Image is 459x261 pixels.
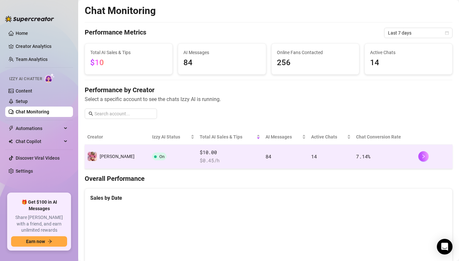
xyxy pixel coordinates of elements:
span: Chat Copilot [16,136,62,147]
span: On [159,154,165,159]
h4: Overall Performance [85,174,452,183]
span: Earn now [26,239,45,244]
span: Automations [16,123,62,134]
a: Setup [16,99,28,104]
span: Select a specific account to see the chats Izzy AI is running. [85,95,452,103]
th: Chat Conversion Rate [353,129,416,145]
span: 256 [277,57,354,69]
span: Last 7 days [388,28,449,38]
a: Settings [16,168,33,174]
a: Team Analytics [16,57,48,62]
span: Izzy AI Chatter [9,76,42,82]
span: 14 [311,153,317,160]
span: Online Fans Contacted [277,49,354,56]
span: Share [PERSON_NAME] with a friend, and earn unlimited rewards [11,214,67,234]
span: [PERSON_NAME] [100,154,135,159]
span: $10.00 [200,149,260,156]
span: thunderbolt [8,126,14,131]
img: Jennifer [88,152,97,161]
th: AI Messages [263,129,308,145]
a: Home [16,31,28,36]
div: Open Intercom Messenger [437,239,452,254]
span: AI Messages [183,49,260,56]
span: calendar [445,31,449,35]
span: AI Messages [265,133,301,140]
span: 14 [370,57,447,69]
img: AI Chatter [45,73,55,83]
img: Chat Copilot [8,139,13,144]
span: 7.14 % [356,153,370,160]
a: Creator Analytics [16,41,68,51]
h4: Performance Metrics [85,28,146,38]
th: Active Chats [308,129,354,145]
span: Total AI Sales & Tips [200,133,255,140]
span: arrow-right [48,239,52,244]
a: Chat Monitoring [16,109,49,114]
a: Discover Viral Videos [16,155,60,161]
input: Search account... [94,110,153,117]
h4: Performance by Creator [85,85,452,94]
th: Izzy AI Status [150,129,197,145]
img: logo-BBDzfeDw.svg [5,16,54,22]
span: Izzy AI Status [152,133,189,140]
span: $ 0.45 /h [200,157,260,165]
span: search [89,111,93,116]
button: right [418,151,429,162]
span: Active Chats [370,49,447,56]
span: 84 [183,57,260,69]
h2: Chat Monitoring [85,5,156,17]
span: 🎁 Get $100 in AI Messages [11,199,67,212]
div: Sales by Date [90,194,447,202]
button: Earn nowarrow-right [11,236,67,247]
th: Creator [85,129,150,145]
th: Total AI Sales & Tips [197,129,263,145]
span: right [421,154,426,159]
span: Total AI Sales & Tips [90,49,167,56]
span: Active Chats [311,133,346,140]
a: Content [16,88,32,94]
span: $10 [90,58,104,67]
span: 84 [265,153,271,160]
